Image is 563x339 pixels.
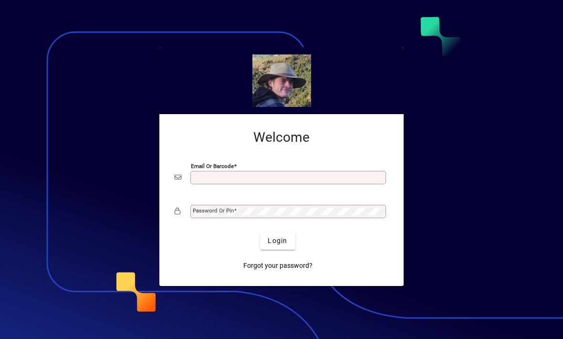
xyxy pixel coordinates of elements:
[243,261,313,271] span: Forgot your password?
[191,162,234,169] mat-label: Email or Barcode
[240,257,316,275] a: Forgot your password?
[193,207,234,214] mat-label: Password or Pin
[268,236,287,246] span: Login
[260,233,295,250] button: Login
[175,129,388,146] h2: Welcome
